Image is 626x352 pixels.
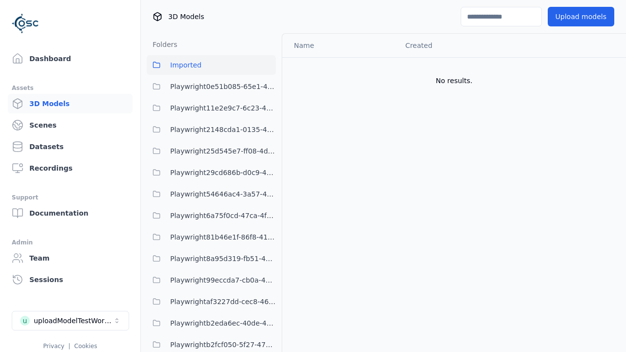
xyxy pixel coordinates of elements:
[170,124,276,135] span: Playwright2148cda1-0135-4eee-9a3e-ba7e638b60a6
[12,237,129,248] div: Admin
[147,206,276,225] button: Playwright6a75f0cd-47ca-4f0d-873f-aeb3b152b520
[147,98,276,118] button: Playwright11e2e9c7-6c23-4ce7-ac48-ea95a4ff6a43
[8,49,133,68] a: Dashboard
[170,253,276,264] span: Playwright8a95d319-fb51-49d6-a655-cce786b7c22b
[170,145,276,157] span: Playwright25d545e7-ff08-4d3b-b8cd-ba97913ee80b
[398,34,515,57] th: Created
[8,248,133,268] a: Team
[147,55,276,75] button: Imported
[147,184,276,204] button: Playwright54646ac4-3a57-4777-8e27-fe2643ff521d
[147,292,276,311] button: Playwrightaf3227dd-cec8-46a2-ae8b-b3eddda3a63a
[147,141,276,161] button: Playwright25d545e7-ff08-4d3b-b8cd-ba97913ee80b
[34,316,113,326] div: uploadModelTestWorkspace
[147,249,276,268] button: Playwright8a95d319-fb51-49d6-a655-cce786b7c22b
[20,316,30,326] div: u
[170,210,276,221] span: Playwright6a75f0cd-47ca-4f0d-873f-aeb3b152b520
[43,343,64,350] a: Privacy
[282,34,398,57] th: Name
[170,81,276,92] span: Playwright0e51b085-65e1-4c35-acc5-885a717d32f7
[68,343,70,350] span: |
[147,120,276,139] button: Playwright2148cda1-0135-4eee-9a3e-ba7e638b60a6
[168,12,204,22] span: 3D Models
[8,115,133,135] a: Scenes
[147,313,276,333] button: Playwrightb2eda6ec-40de-407c-a5c5-49f5bc2d938f
[170,274,276,286] span: Playwright99eccda7-cb0a-4e38-9e00-3a40ae80a22c
[8,203,133,223] a: Documentation
[170,188,276,200] span: Playwright54646ac4-3a57-4777-8e27-fe2643ff521d
[170,167,276,178] span: Playwright29cd686b-d0c9-4777-aa54-1065c8c7cee8
[8,94,133,113] a: 3D Models
[170,231,276,243] span: Playwright81b46e1f-86f8-41c5-884a-3d15ee0262c0
[147,163,276,182] button: Playwright29cd686b-d0c9-4777-aa54-1065c8c7cee8
[170,296,276,308] span: Playwrightaf3227dd-cec8-46a2-ae8b-b3eddda3a63a
[147,77,276,96] button: Playwright0e51b085-65e1-4c35-acc5-885a717d32f7
[12,192,129,203] div: Support
[548,7,614,26] button: Upload models
[12,10,39,37] img: Logo
[170,102,276,114] span: Playwright11e2e9c7-6c23-4ce7-ac48-ea95a4ff6a43
[170,317,276,329] span: Playwrightb2eda6ec-40de-407c-a5c5-49f5bc2d938f
[282,57,626,104] td: No results.
[147,270,276,290] button: Playwright99eccda7-cb0a-4e38-9e00-3a40ae80a22c
[74,343,97,350] a: Cookies
[170,339,276,351] span: Playwrightb2fcf050-5f27-47cb-87c2-faf00259dd62
[12,311,129,330] button: Select a workspace
[8,270,133,289] a: Sessions
[170,59,201,71] span: Imported
[147,40,178,49] h3: Folders
[12,82,129,94] div: Assets
[8,158,133,178] a: Recordings
[147,227,276,247] button: Playwright81b46e1f-86f8-41c5-884a-3d15ee0262c0
[8,137,133,156] a: Datasets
